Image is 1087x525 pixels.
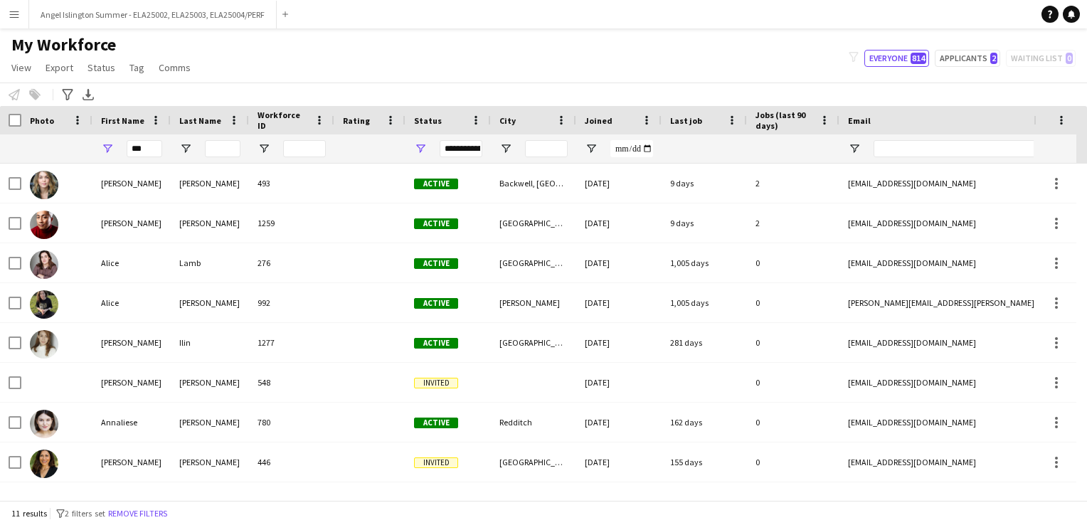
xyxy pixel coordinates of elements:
[92,203,171,243] div: [PERSON_NAME]
[30,171,58,199] img: Ali Campbell
[610,140,653,157] input: Joined Filter Input
[249,243,334,282] div: 276
[990,53,997,64] span: 2
[662,482,747,521] div: 275 days
[662,442,747,482] div: 155 days
[92,482,171,521] div: [PERSON_NAME]
[576,403,662,442] div: [DATE]
[92,403,171,442] div: Annaliese
[414,378,458,388] span: Invited
[747,482,839,521] div: 0
[92,243,171,282] div: Alice
[92,164,171,203] div: [PERSON_NAME]
[59,86,76,103] app-action-btn: Advanced filters
[585,115,613,126] span: Joined
[101,115,144,126] span: First Name
[747,323,839,362] div: 0
[171,403,249,442] div: [PERSON_NAME]
[848,115,871,126] span: Email
[576,164,662,203] div: [DATE]
[414,258,458,269] span: Active
[491,442,576,482] div: [GEOGRAPHIC_DATA]
[662,203,747,243] div: 9 days
[414,338,458,349] span: Active
[88,61,115,74] span: Status
[491,323,576,362] div: [GEOGRAPHIC_DATA]
[92,323,171,362] div: [PERSON_NAME]
[30,290,58,319] img: Alice Matthews
[283,140,326,157] input: Workforce ID Filter Input
[670,115,702,126] span: Last job
[171,164,249,203] div: [PERSON_NAME]
[662,283,747,322] div: 1,005 days
[747,203,839,243] div: 2
[662,164,747,203] div: 9 days
[258,110,309,131] span: Workforce ID
[171,283,249,322] div: [PERSON_NAME]
[249,164,334,203] div: 493
[80,86,97,103] app-action-btn: Export XLSX
[159,61,191,74] span: Comms
[576,442,662,482] div: [DATE]
[171,442,249,482] div: [PERSON_NAME]
[911,53,926,64] span: 814
[576,283,662,322] div: [DATE]
[576,243,662,282] div: [DATE]
[491,243,576,282] div: [GEOGRAPHIC_DATA]
[576,203,662,243] div: [DATE]
[11,61,31,74] span: View
[491,164,576,203] div: Backwell, [GEOGRAPHIC_DATA]
[124,58,150,77] a: Tag
[414,179,458,189] span: Active
[30,330,58,359] img: Alina Stefania Ilin
[249,283,334,322] div: 992
[171,323,249,362] div: Ilin
[491,403,576,442] div: Redditch
[129,61,144,74] span: Tag
[491,283,576,322] div: [PERSON_NAME]
[179,142,192,155] button: Open Filter Menu
[499,142,512,155] button: Open Filter Menu
[662,323,747,362] div: 281 days
[40,58,79,77] a: Export
[249,203,334,243] div: 1259
[171,243,249,282] div: Lamb
[414,142,427,155] button: Open Filter Menu
[747,442,839,482] div: 0
[414,298,458,309] span: Active
[30,250,58,279] img: Alice Lamb
[258,142,270,155] button: Open Filter Menu
[82,58,121,77] a: Status
[747,243,839,282] div: 0
[30,211,58,239] img: Ali Taheri
[499,115,516,126] span: City
[46,61,73,74] span: Export
[747,283,839,322] div: 0
[249,442,334,482] div: 446
[576,323,662,362] div: [DATE]
[747,363,839,402] div: 0
[747,403,839,442] div: 0
[65,508,105,519] span: 2 filters set
[249,482,334,521] div: 638
[576,363,662,402] div: [DATE]
[92,283,171,322] div: Alice
[205,140,240,157] input: Last Name Filter Input
[747,164,839,203] div: 2
[249,363,334,402] div: 548
[171,203,249,243] div: [PERSON_NAME]
[30,450,58,478] img: Natalia Campbell
[11,34,116,55] span: My Workforce
[585,142,598,155] button: Open Filter Menu
[491,482,576,521] div: [GEOGRAPHIC_DATA]
[153,58,196,77] a: Comms
[30,115,54,126] span: Photo
[30,410,58,438] img: Annaliese Morgan
[491,203,576,243] div: [GEOGRAPHIC_DATA]
[179,115,221,126] span: Last Name
[92,442,171,482] div: [PERSON_NAME]
[6,58,37,77] a: View
[101,142,114,155] button: Open Filter Menu
[343,115,370,126] span: Rating
[105,506,170,521] button: Remove filters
